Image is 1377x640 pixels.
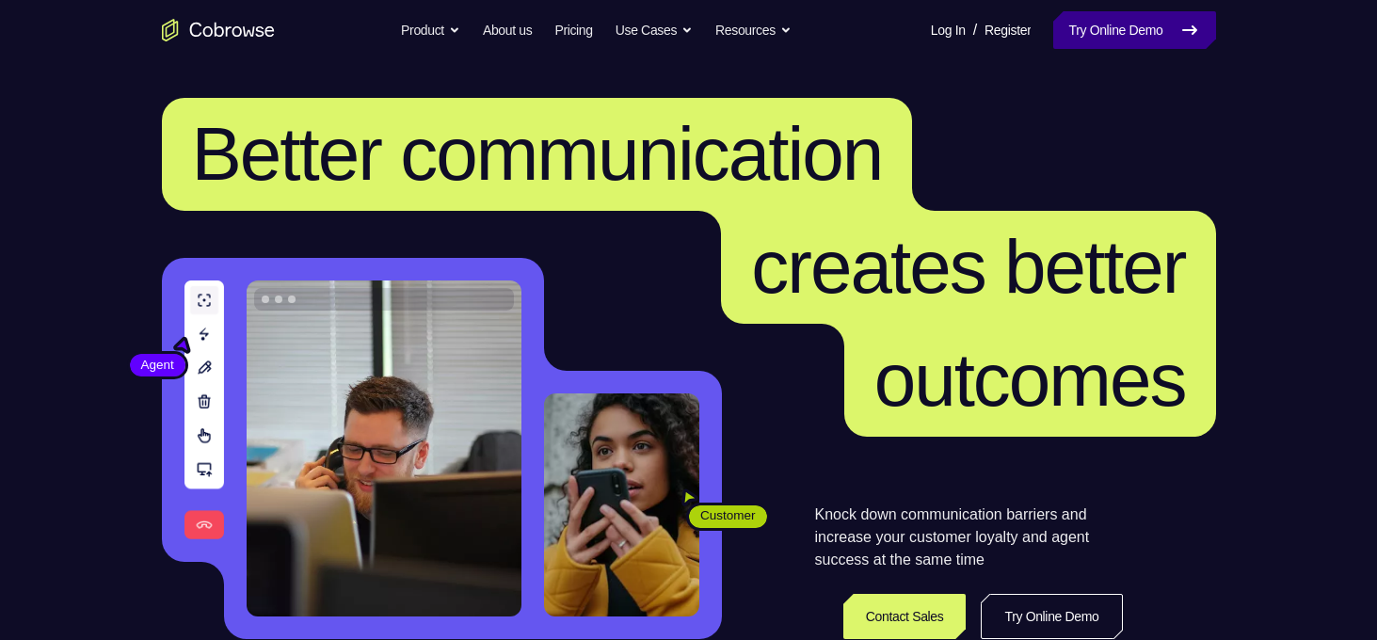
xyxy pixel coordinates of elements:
[401,11,460,49] button: Product
[815,504,1123,571] p: Knock down communication barriers and increase your customer loyalty and agent success at the sam...
[544,393,699,616] img: A customer holding their phone
[985,11,1031,49] a: Register
[554,11,592,49] a: Pricing
[192,112,883,196] span: Better communication
[931,11,966,49] a: Log In
[247,280,521,616] img: A customer support agent talking on the phone
[973,19,977,41] span: /
[843,594,967,639] a: Contact Sales
[715,11,792,49] button: Resources
[1053,11,1215,49] a: Try Online Demo
[162,19,275,41] a: Go to the home page
[874,338,1186,422] span: outcomes
[981,594,1122,639] a: Try Online Demo
[751,225,1185,309] span: creates better
[483,11,532,49] a: About us
[616,11,693,49] button: Use Cases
